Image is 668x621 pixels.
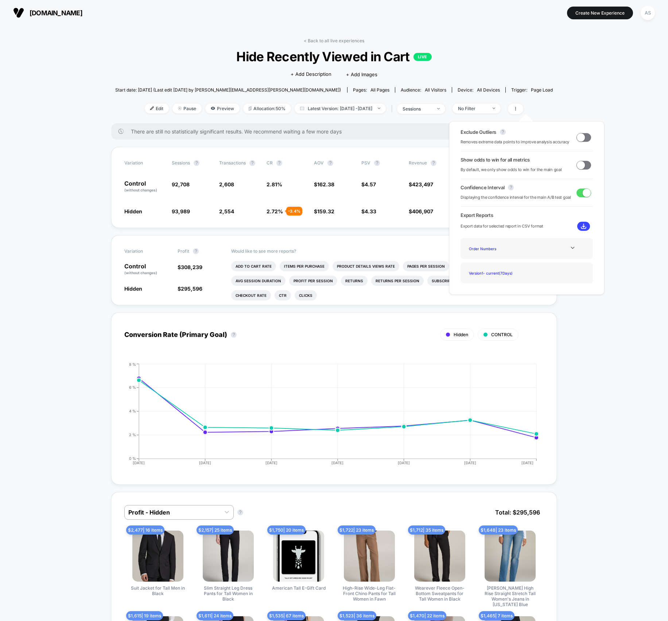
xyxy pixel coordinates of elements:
span: all pages [370,87,389,93]
span: Export Reports [461,212,593,218]
button: ? [194,160,199,166]
span: + Add Description [291,71,331,78]
button: ? [276,160,282,166]
tspan: [DATE] [199,461,211,465]
img: Harper High Rise Straight Stretch Tall Women's Jeans in Colorado Blue [485,531,536,582]
span: High-Rise Wide-Leg Flat-Front Chino Pants for Tall Women in Fawn [342,585,397,602]
span: Allocation: 50% [243,104,291,113]
span: There are still no statistically significant results. We recommend waiting a few more days [131,128,542,135]
span: 159.32 [317,208,334,214]
span: $ 1,648 | 23 items [479,525,518,535]
li: Profit Per Session [289,276,337,286]
li: Returns [341,276,368,286]
tspan: 4 % [129,409,136,413]
span: $ 1,611 | 24 items [197,611,233,620]
span: Wearever Fleece Open-Bottom Sweatpants for Tall Women in Black [412,585,467,602]
div: Order Numbers [466,244,524,253]
span: $ 1,722 | 23 items [338,525,376,535]
span: $ 1,750 | 20 items [267,525,306,535]
img: American Tall E-Gift Card [273,531,324,582]
span: 308,239 [181,264,202,270]
span: Hide Recently Viewed in Cart [137,49,531,64]
button: ? [508,185,514,190]
span: $ [314,181,334,187]
p: Control [124,181,164,193]
img: rebalance [249,106,252,110]
img: end [493,108,495,109]
li: Items Per Purchase [280,261,329,271]
button: ? [374,160,380,166]
span: 4.57 [365,181,376,187]
span: Profit [178,248,189,254]
img: edit [150,106,154,110]
span: Slim Straight Leg Dress Pants for Tall Women in Black [201,585,256,602]
li: Checkout Rate [231,290,271,300]
tspan: 8 % [129,362,136,366]
button: ? [193,248,199,254]
span: Latest Version: [DATE] - [DATE] [295,104,386,113]
button: ? [249,160,255,166]
div: AS [641,6,655,20]
span: 2.72 % [267,208,283,214]
span: (without changes) [124,271,157,275]
li: Product Details Views Rate [333,261,399,271]
span: 92,708 [172,181,190,187]
tspan: 6 % [129,385,136,389]
img: end [378,108,380,109]
li: Subscriptions [427,276,467,286]
span: PSV [361,160,370,166]
li: Clicks [295,290,317,300]
span: 2,608 [219,181,234,187]
span: AOV [314,160,324,166]
tspan: [DATE] [398,461,410,465]
tspan: [DATE] [464,461,476,465]
div: sessions [403,106,432,112]
span: Total: $ 295,596 [492,505,544,520]
img: Slim Straight Leg Dress Pants for Tall Women in Black [203,531,254,582]
li: Returns Per Session [371,276,424,286]
button: ? [500,129,506,135]
tspan: [DATE] [133,461,145,465]
div: Version 1 - current ( 7 Days) [466,268,524,278]
span: CONTROL [491,332,513,337]
tspan: 2 % [129,432,136,437]
div: No Filter [458,106,487,111]
span: Device: [452,87,505,93]
span: [PERSON_NAME] High Rise Straight Stretch Tall Women's Jeans in [US_STATE] Blue [483,585,537,607]
span: $ 1,465 | 7 items [479,611,514,620]
span: $ [314,208,334,214]
img: Suit Jacket for Tall Men in Black [132,531,183,582]
span: American Tall E-Gift Card [272,585,326,591]
span: Variation [124,160,164,166]
span: $ 2,477 | 16 items [126,525,164,535]
tspan: [DATE] [265,461,277,465]
span: (without changes) [124,188,157,192]
span: Start date: [DATE] (Last edit [DATE] by [PERSON_NAME][EMAIL_ADDRESS][PERSON_NAME][DOMAIN_NAME]) [115,87,341,93]
img: end [437,108,440,109]
div: CONVERSION_RATE [117,362,536,471]
span: 4.33 [365,208,376,214]
span: Export data for selected report in CSV format [461,223,543,230]
li: Pages Per Session [403,261,449,271]
span: $ 1,535 | 67 items [267,611,306,620]
span: Suit Jacket for Tall Men in Black [131,585,185,596]
span: Hidden [124,286,142,292]
span: 93,989 [172,208,190,214]
button: ? [327,160,333,166]
span: 406,907 [412,208,433,214]
button: Create New Experience [567,7,633,19]
span: $ 1,523 | 36 items [338,611,376,620]
span: All Visitors [425,87,446,93]
span: By default, we only show odds to win for the main goal [461,166,562,173]
button: ? [431,160,436,166]
span: Hidden [124,208,142,214]
div: Pages: [353,87,389,93]
div: - 3.4 % [286,207,302,216]
span: $ 1,615 | 19 items [126,611,163,620]
span: $ 1,470 | 22 items [408,611,446,620]
span: $ 2,157 | 25 items [197,525,234,535]
span: Exclude Outliers [461,129,496,135]
span: 423,497 [412,181,433,187]
span: Sessions [172,160,190,166]
li: Ctr [275,290,291,300]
